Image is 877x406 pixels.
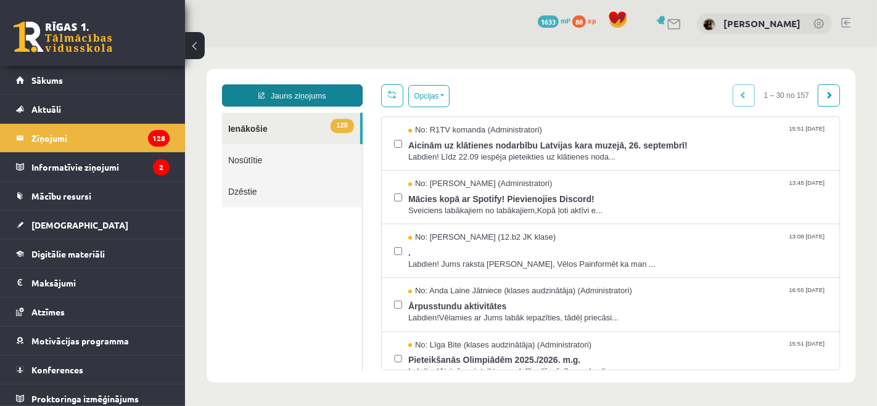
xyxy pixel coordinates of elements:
[223,292,406,304] span: No: Līga Bite (klases audzinātāja) (Administratori)
[16,182,170,210] a: Mācību resursi
[223,265,642,277] span: Labdien!Vēlamies ar Jums labāk iepazīties, tādēļ priecāsi...
[223,131,368,142] span: No: [PERSON_NAME] (Administratori)
[16,240,170,268] a: Digitālie materiāli
[223,238,447,250] span: No: Anda Laine Jātniece (klases audzinātāja) (Administratori)
[223,319,642,330] span: Labdien!Aicinām pieteikt savu dalību šī mācību gada olimp...
[16,269,170,297] a: Maksājumi
[223,77,642,115] a: No: R1TV komanda (Administratori) 15:51 [DATE] Aicinām uz klātienes nodarbību Latvijas kara muzej...
[153,159,170,176] i: 2
[538,15,570,25] a: 1633 mP
[31,104,61,115] span: Aktuāli
[148,130,170,147] i: 128
[223,104,642,116] span: Labdien! Līdz 22.09 iespēja pieteikties uz klātienes noda...
[703,18,715,31] img: Džesika Ļeonoviča
[31,306,65,317] span: Atzīmes
[723,17,801,30] a: [PERSON_NAME]
[223,211,642,223] span: Labdien! Jums raksta [PERSON_NAME], Vēlos Painformēt ka man ...
[223,184,642,222] a: No: [PERSON_NAME] (12.b2 JK klase) 13:08 [DATE] . Labdien! Jums raksta [PERSON_NAME], Vēlos Painf...
[14,22,112,52] a: Rīgas 1. Tālmācības vidusskola
[223,158,642,169] span: Sveiciens labākajiem no labākajiem,Kopā ļoti aktīvi e...
[601,184,642,193] span: 13:08 [DATE]
[16,66,170,94] a: Sākums
[31,393,139,404] span: Proktoringa izmēģinājums
[16,153,170,181] a: Informatīvie ziņojumi2
[31,335,129,346] span: Motivācijas programma
[37,97,177,128] a: Nosūtītie
[223,250,642,265] span: Ārpusstundu aktivitātes
[601,77,642,86] span: 15:51 [DATE]
[538,15,559,28] span: 1633
[572,15,602,25] a: 88 xp
[16,95,170,123] a: Aktuāli
[31,248,105,259] span: Digitālie materiāli
[588,15,596,25] span: xp
[223,238,642,276] a: No: Anda Laine Jātniece (klases audzinātāja) (Administratori) 16:55 [DATE] Ārpusstundu aktivitāte...
[570,37,633,59] span: 1 – 30 no 157
[31,190,91,201] span: Mācību resursi
[223,38,265,60] button: Opcijas
[37,37,178,59] a: Jauns ziņojums
[223,131,642,169] a: No: [PERSON_NAME] (Administratori) 13:45 [DATE] Mācies kopā ar Spotify! Pievienojies Discord! Sve...
[16,211,170,239] a: [DEMOGRAPHIC_DATA]
[601,238,642,247] span: 16:55 [DATE]
[31,75,63,86] span: Sākums
[223,196,642,211] span: .
[223,292,642,330] a: No: Līga Bite (klases audzinātāja) (Administratori) 15:51 [DATE] Pieteikšanās Olimpiādēm 2025./20...
[601,292,642,301] span: 15:51 [DATE]
[37,65,175,97] a: 128Ienākošie
[561,15,570,25] span: mP
[223,89,642,104] span: Aicinām uz klātienes nodarbību Latvijas kara muzejā, 26. septembrī!
[31,219,128,230] span: [DEMOGRAPHIC_DATA]
[601,131,642,140] span: 13:45 [DATE]
[31,124,170,152] legend: Ziņojumi
[223,184,371,196] span: No: [PERSON_NAME] (12.b2 JK klase)
[31,269,170,297] legend: Maksājumi
[223,142,642,158] span: Mācies kopā ar Spotify! Pievienojies Discord!
[16,355,170,384] a: Konferences
[31,153,170,181] legend: Informatīvie ziņojumi
[31,364,83,375] span: Konferences
[223,77,357,89] span: No: R1TV komanda (Administratori)
[223,303,642,319] span: Pieteikšanās Olimpiādēm 2025./2026. m.g.
[16,327,170,355] a: Motivācijas programma
[37,128,177,160] a: Dzēstie
[146,71,169,86] span: 128
[16,124,170,152] a: Ziņojumi128
[572,15,586,28] span: 88
[16,298,170,326] a: Atzīmes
